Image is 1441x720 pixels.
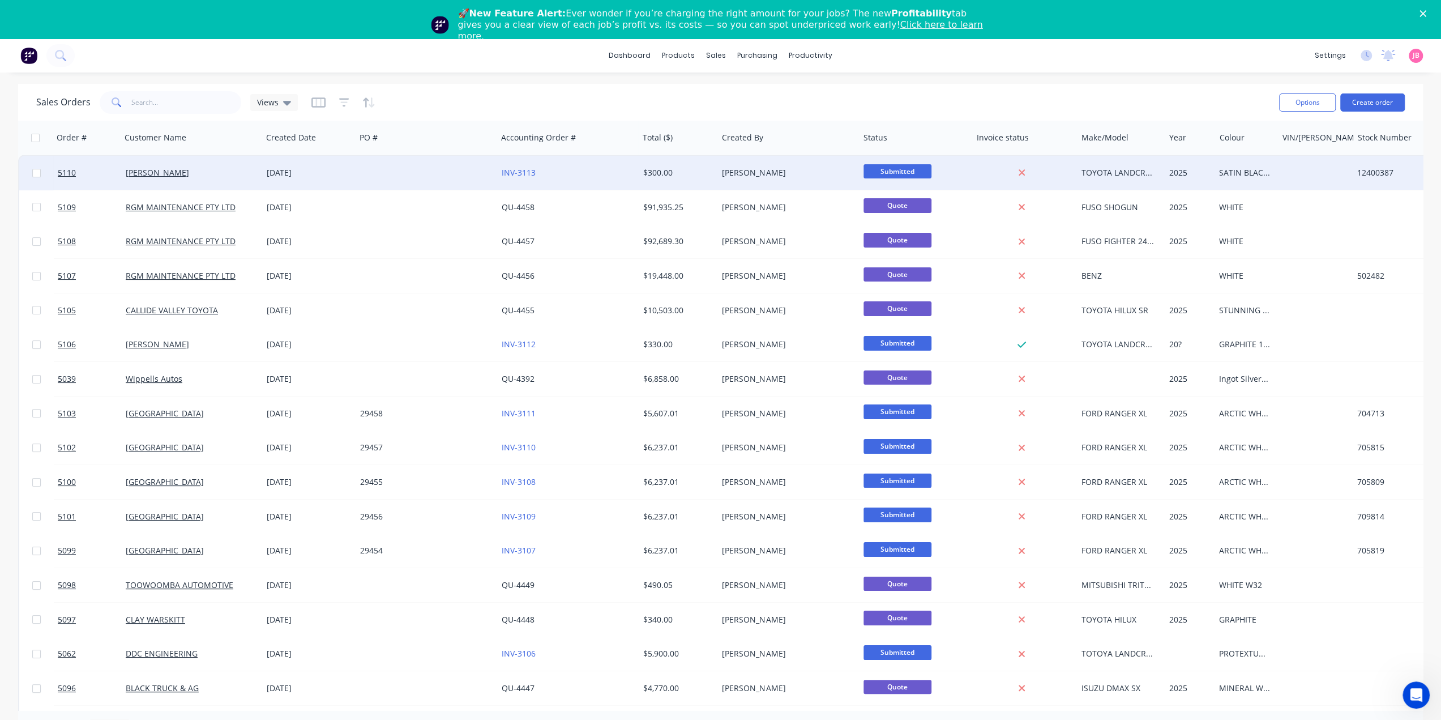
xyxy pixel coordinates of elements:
a: INV-3110 [502,442,536,453]
span: Submitted [863,474,931,488]
div: $6,237.01 [643,511,710,522]
button: Options [1279,93,1336,112]
span: Quote [863,577,931,591]
a: QU-4392 [502,373,535,384]
div: Total ($) [643,132,673,143]
div: FORD RANGER XL [1081,442,1156,453]
div: [DATE] [267,648,351,659]
span: 5109 [58,202,76,213]
div: [PERSON_NAME] [722,580,848,591]
div: TOYOTA HILUX [1081,614,1156,625]
div: [PERSON_NAME] [722,476,848,488]
button: Create order [1340,93,1405,112]
span: Submitted [863,439,931,453]
div: $6,237.01 [643,442,710,453]
div: 2025 [1169,236,1208,247]
div: 🚀 Ever wonder if you’re charging the right amount for your jobs? The new tab gives you a clear vi... [458,8,993,42]
a: 5096 [58,671,126,705]
div: WHITE [1219,202,1270,213]
div: $490.05 [643,580,710,591]
div: [DATE] [267,545,351,556]
a: QU-4457 [502,236,535,246]
a: 5097 [58,603,126,637]
a: INV-3108 [502,476,536,487]
b: Profitability [891,8,952,19]
div: [PERSON_NAME] [722,614,848,625]
div: PO # [360,132,378,143]
div: $330.00 [643,339,710,350]
img: Factory [20,47,37,64]
div: $5,900.00 [643,648,710,659]
span: Quote [863,198,931,212]
span: Quote [863,370,931,385]
a: INV-3106 [502,648,536,659]
a: TOOWOOMBA AUTOMOTIVE [126,580,233,590]
div: STUNNING SILVER [1219,305,1270,316]
div: 29457 [360,442,486,453]
a: 5108 [58,224,126,258]
a: 5110 [58,156,126,190]
input: Search... [131,91,242,114]
div: FUSO SHOGUN [1081,202,1156,213]
span: 5110 [58,167,76,178]
a: 5039 [58,362,126,396]
a: 5100 [58,465,126,499]
span: Submitted [863,336,931,350]
h1: Sales Orders [36,97,91,108]
div: purchasing [732,47,783,64]
div: ARCTIC WHITE [1219,442,1270,453]
a: 5098 [58,568,126,602]
div: [PERSON_NAME] [722,511,848,522]
b: New Feature Alert: [469,8,566,19]
div: [PERSON_NAME] [722,683,848,694]
div: [PERSON_NAME] [722,373,848,385]
div: [DATE] [267,614,351,625]
span: 5103 [58,408,76,419]
div: 29454 [360,545,486,556]
div: FORD RANGER XL [1081,408,1156,419]
span: 5106 [58,339,76,350]
div: $340.00 [643,614,710,625]
a: 5105 [58,293,126,327]
a: INV-3109 [502,511,536,522]
div: [DATE] [267,305,351,316]
a: [GEOGRAPHIC_DATA] [126,545,204,556]
div: [PERSON_NAME] [722,339,848,350]
div: $91,935.25 [643,202,710,213]
iframe: Intercom live chat [1402,681,1430,709]
a: 5109 [58,190,126,224]
div: Make/Model [1081,132,1128,143]
a: 5101 [58,500,126,534]
span: 5108 [58,236,76,247]
div: Order # [57,132,87,143]
div: settings [1309,47,1352,64]
a: 5062 [58,637,126,671]
span: Quote [863,611,931,625]
div: SATIN BLACK POWDER COAT [1219,167,1270,178]
div: 2025 [1169,614,1208,625]
span: 5039 [58,373,76,385]
span: 5107 [58,270,76,282]
div: $300.00 [643,167,710,178]
div: 2025 [1169,373,1208,385]
a: QU-4455 [502,305,535,316]
a: QU-4447 [502,683,535,693]
div: $19,448.00 [643,270,710,282]
a: QU-4456 [502,270,535,281]
a: RGM MAINTENANCE PTY LTD [126,236,236,246]
div: TOYOTA LANDCRUISER [1081,339,1156,350]
a: [GEOGRAPHIC_DATA] [126,408,204,419]
div: TOTOYA LANDCRUISER [1081,648,1156,659]
div: [DATE] [267,167,351,178]
span: 5102 [58,442,76,453]
div: FORD RANGER XL [1081,476,1156,488]
div: WHITE [1219,236,1270,247]
div: $6,237.01 [643,476,710,488]
div: [PERSON_NAME] [722,305,848,316]
a: BLACK TRUCK & AG [126,683,199,693]
div: GRAPHITE [1219,614,1270,625]
div: 2025 [1169,545,1208,556]
a: RGM MAINTENANCE PTY LTD [126,270,236,281]
div: $10,503.00 [643,305,710,316]
span: 5062 [58,648,76,659]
